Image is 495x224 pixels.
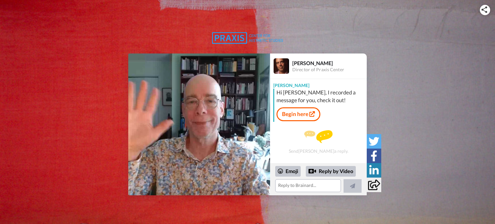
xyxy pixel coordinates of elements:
a: Begin here [277,107,320,121]
div: Reply by Video [308,167,316,175]
div: Emoji [275,166,301,176]
div: [PERSON_NAME] [270,79,367,89]
div: Director of Praxis Center [292,67,366,73]
div: Hi [PERSON_NAME], I recorded a message for you, check it out! [277,89,365,104]
div: [PERSON_NAME] [292,60,366,66]
div: Send [PERSON_NAME] a reply. [270,124,367,160]
img: 40bb038a-7b92-4b6f-b891-58af57adbd7b-thumb.jpg [128,54,270,195]
div: Reply by Video [306,166,356,177]
img: logo [212,32,283,44]
img: Profile Image [274,58,289,74]
img: message.svg [304,130,333,143]
img: ic_share.svg [481,6,487,13]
